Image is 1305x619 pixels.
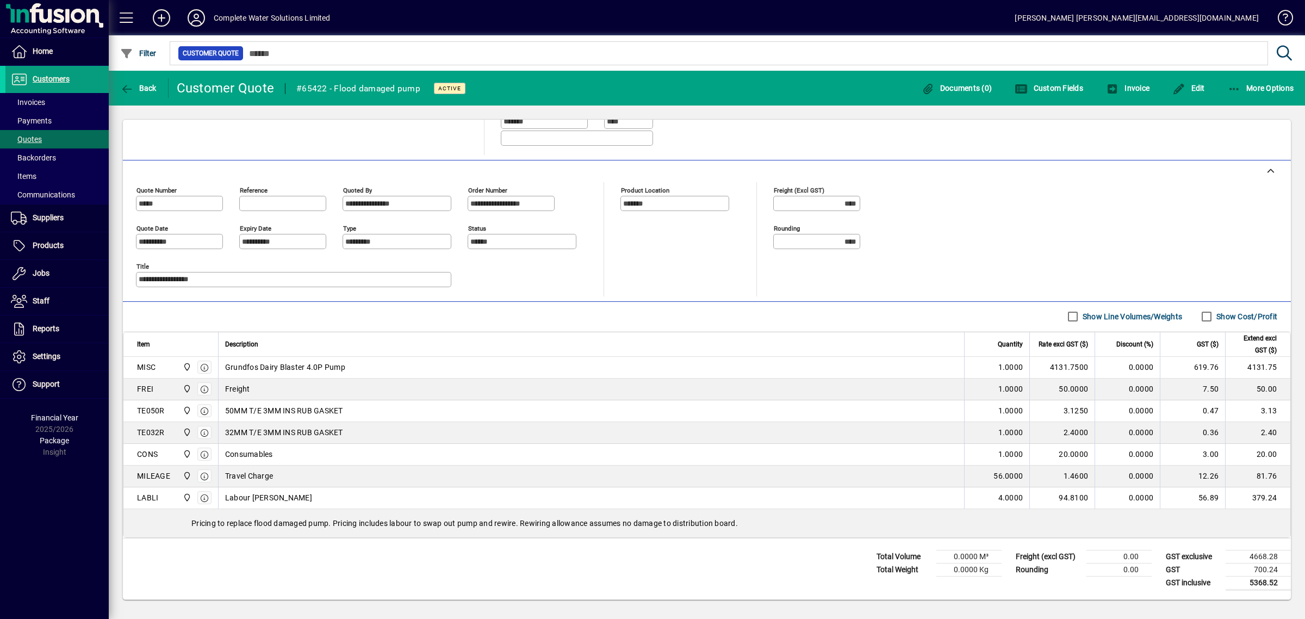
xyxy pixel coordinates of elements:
[179,8,214,28] button: Profile
[1232,332,1277,356] span: Extend excl GST ($)
[774,224,800,232] mat-label: Rounding
[120,49,157,58] span: Filter
[137,383,153,394] div: FREI
[1270,2,1291,38] a: Knowledge Base
[438,85,461,92] span: Active
[11,172,36,181] span: Items
[1225,78,1297,98] button: More Options
[998,405,1023,416] span: 1.0000
[1170,78,1208,98] button: Edit
[1036,383,1088,394] div: 50.0000
[1226,563,1291,576] td: 700.24
[1036,492,1088,503] div: 94.8100
[225,362,345,373] span: Grundfos Dairy Blaster 4.0P Pump
[998,383,1023,394] span: 1.0000
[109,78,169,98] app-page-header-button: Back
[5,167,109,185] a: Items
[1095,444,1160,466] td: 0.0000
[1160,563,1226,576] td: GST
[225,405,343,416] span: 50MM T/E 3MM INS RUB GASKET
[117,78,159,98] button: Back
[33,269,49,277] span: Jobs
[225,471,273,481] span: Travel Charge
[1015,84,1083,92] span: Custom Fields
[1160,400,1225,422] td: 0.47
[180,470,192,482] span: Motueka
[5,343,109,370] a: Settings
[1172,84,1205,92] span: Edit
[240,186,268,194] mat-label: Reference
[1095,379,1160,400] td: 0.0000
[33,213,64,222] span: Suppliers
[998,427,1023,438] span: 1.0000
[5,315,109,343] a: Reports
[225,383,250,394] span: Freight
[1103,78,1152,98] button: Invoice
[1015,9,1259,27] div: [PERSON_NAME] [PERSON_NAME][EMAIL_ADDRESS][DOMAIN_NAME]
[180,361,192,373] span: Motueka
[144,8,179,28] button: Add
[1160,422,1225,444] td: 0.36
[11,135,42,144] span: Quotes
[33,241,64,250] span: Products
[5,232,109,259] a: Products
[117,44,159,63] button: Filter
[33,380,60,388] span: Support
[468,186,507,194] mat-label: Order number
[136,262,149,270] mat-label: Title
[5,371,109,398] a: Support
[1010,563,1086,576] td: Rounding
[1036,471,1088,481] div: 1.4600
[1225,400,1290,422] td: 3.13
[1116,338,1153,350] span: Discount (%)
[1080,311,1182,322] label: Show Line Volumes/Weights
[343,224,356,232] mat-label: Type
[1036,449,1088,460] div: 20.0000
[998,362,1023,373] span: 1.0000
[123,509,1290,537] div: Pricing to replace flood damaged pump. Pricing includes labour to swap out pump and rewire. Rewir...
[993,471,1023,481] span: 56.0000
[621,186,669,194] mat-label: Product location
[136,224,168,232] mat-label: Quote date
[998,338,1023,350] span: Quantity
[871,563,936,576] td: Total Weight
[137,427,165,438] div: TE032R
[1225,466,1290,487] td: 81.76
[5,260,109,287] a: Jobs
[343,186,372,194] mat-label: Quoted by
[1225,487,1290,509] td: 379.24
[1036,405,1088,416] div: 3.1250
[40,436,69,445] span: Package
[1225,379,1290,400] td: 50.00
[1160,550,1226,563] td: GST exclusive
[5,130,109,148] a: Quotes
[137,338,150,350] span: Item
[1225,357,1290,379] td: 4131.75
[1036,427,1088,438] div: 2.4000
[137,471,170,481] div: MILEAGE
[137,492,158,503] div: LABLI
[1106,84,1149,92] span: Invoice
[137,405,165,416] div: TE050R
[33,296,49,305] span: Staff
[936,550,1002,563] td: 0.0000 M³
[177,79,275,97] div: Customer Quote
[871,550,936,563] td: Total Volume
[1086,550,1152,563] td: 0.00
[5,185,109,204] a: Communications
[120,84,157,92] span: Back
[1160,379,1225,400] td: 7.50
[11,98,45,107] span: Invoices
[136,186,177,194] mat-label: Quote number
[1095,357,1160,379] td: 0.0000
[998,449,1023,460] span: 1.0000
[33,75,70,83] span: Customers
[33,324,59,333] span: Reports
[936,563,1002,576] td: 0.0000 Kg
[1095,487,1160,509] td: 0.0000
[1226,576,1291,590] td: 5368.52
[137,362,156,373] div: MISC
[225,492,312,503] span: Labour [PERSON_NAME]
[296,80,420,97] div: #65422 - Flood damaged pump
[1160,357,1225,379] td: 619.76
